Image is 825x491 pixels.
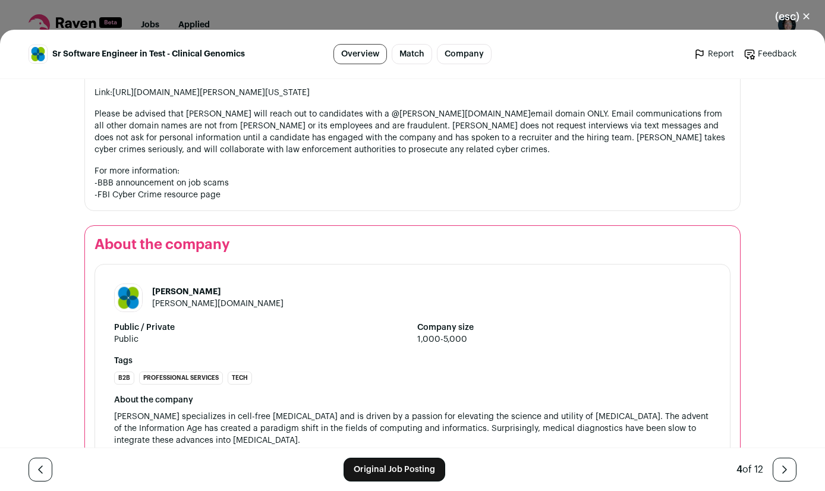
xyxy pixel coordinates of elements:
[112,89,310,97] a: [URL][DOMAIN_NAME][PERSON_NAME][US_STATE]
[114,413,711,445] span: [PERSON_NAME] specializes in cell-free [MEDICAL_DATA] and is driven by a passion for elevating th...
[399,110,531,118] a: [PERSON_NAME][DOMAIN_NAME]
[152,300,284,308] a: [PERSON_NAME][DOMAIN_NAME]
[152,286,284,298] h1: [PERSON_NAME]
[95,235,730,254] h2: About the company
[437,44,492,64] a: Company
[333,44,387,64] a: Overview
[97,179,229,187] a: BBB announcement on job scams
[694,48,734,60] a: Report
[417,333,711,345] span: 1,000-5,000
[29,45,47,63] img: f529be2fd3f00cc256a330e05332a1e03903eded038f36563621fcbadc7555eb.jpg
[95,87,730,99] p: Link:
[114,322,408,333] strong: Public / Private
[52,48,245,60] span: Sr Software Engineer in Test - Clinical Genomics
[114,355,711,367] strong: Tags
[736,462,763,477] div: of 12
[139,372,223,385] li: Professional Services
[114,372,134,385] li: B2B
[95,108,730,156] p: Please be advised that [PERSON_NAME] will reach out to candidates with a @ email domain ONLY. Ema...
[761,4,825,30] button: Close modal
[228,372,252,385] li: Tech
[417,322,711,333] strong: Company size
[114,394,711,406] div: About the company
[95,165,730,201] p: For more information: - -
[744,48,796,60] a: Feedback
[344,458,445,481] a: Original Job Posting
[736,465,742,474] span: 4
[114,333,408,345] span: Public
[392,44,432,64] a: Match
[115,284,142,311] img: f529be2fd3f00cc256a330e05332a1e03903eded038f36563621fcbadc7555eb.jpg
[97,191,221,199] a: FBI Cyber Crime resource page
